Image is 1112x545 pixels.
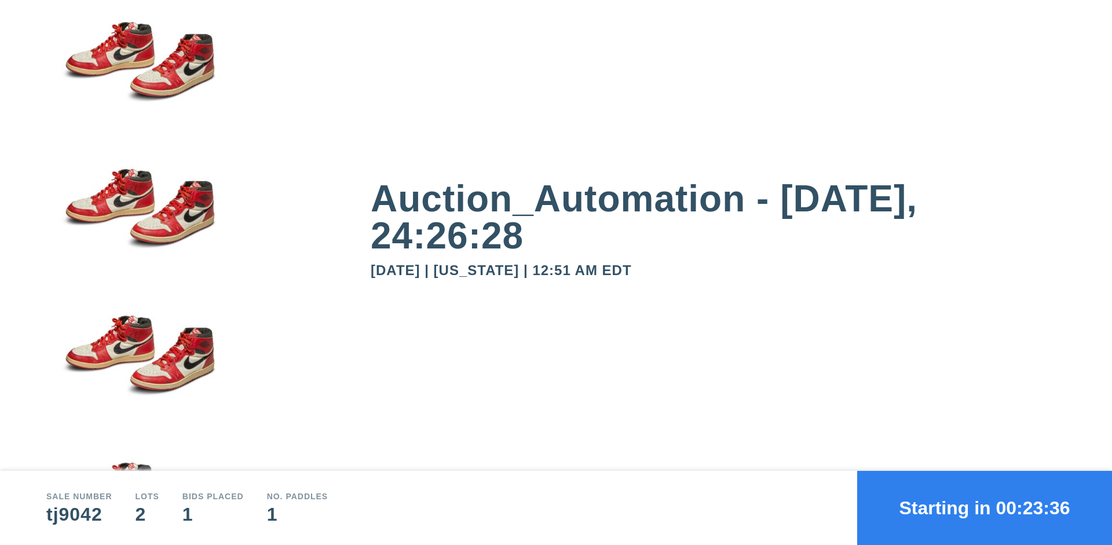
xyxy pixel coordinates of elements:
div: No. Paddles [267,492,328,500]
img: small [46,1,232,148]
div: Lots [136,492,159,500]
div: 2 [136,505,159,524]
div: Bids Placed [182,492,244,500]
img: small [46,148,232,295]
div: [DATE] | [US_STATE] | 12:51 AM EDT [371,264,1066,277]
div: tj9042 [46,505,112,524]
div: 1 [267,505,328,524]
button: Starting in 00:23:36 [857,471,1112,545]
div: Auction_Automation - [DATE], 24:26:28 [371,180,1066,254]
div: 1 [182,505,244,524]
div: Sale number [46,492,112,500]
